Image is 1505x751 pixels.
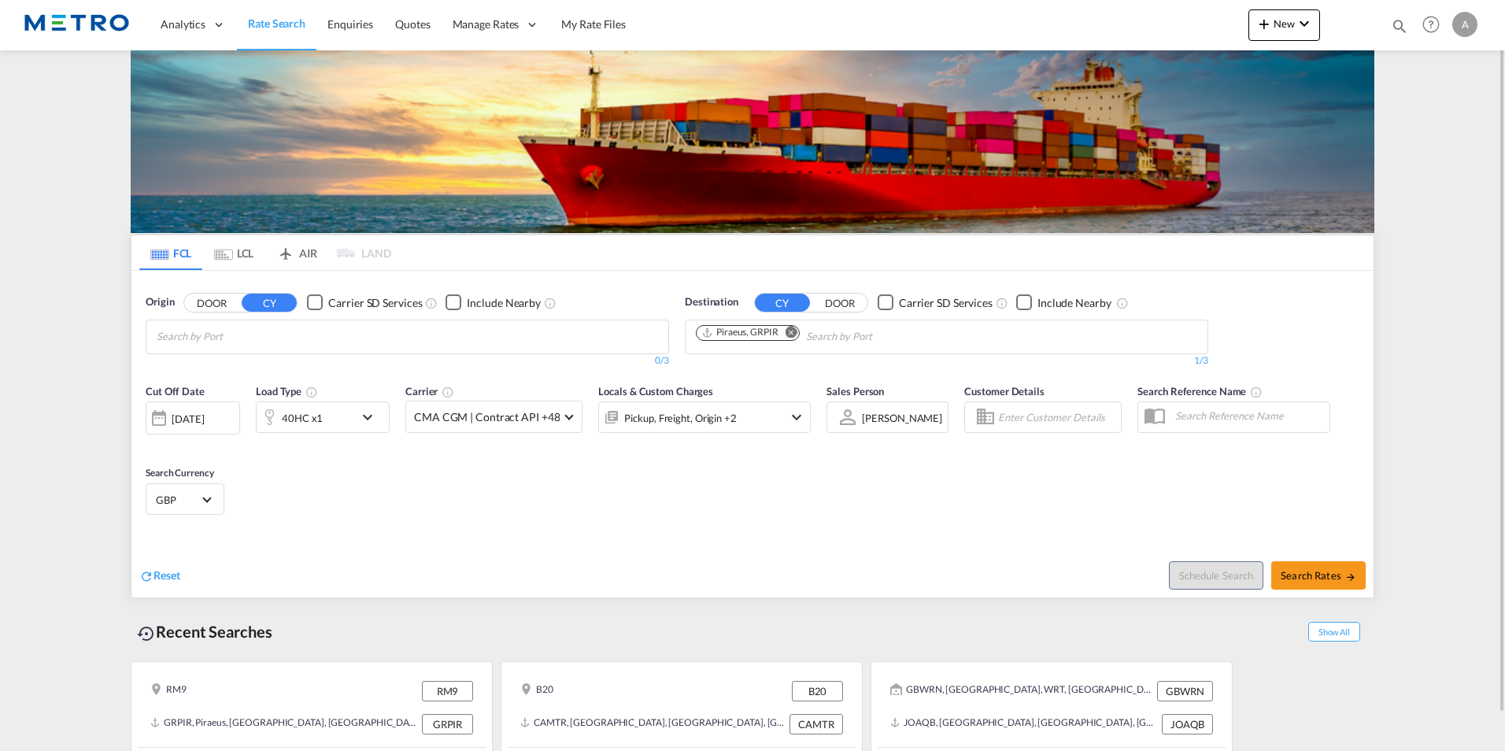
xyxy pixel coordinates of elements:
div: CAMTR [789,714,843,734]
input: Enter Customer Details [998,405,1116,429]
div: Press delete to remove this chip. [701,326,782,339]
div: Pickup Freight Origin Destination Factory Stuffing [624,407,736,429]
div: Carrier SD Services [328,295,422,311]
button: icon-plus 400-fgNewicon-chevron-down [1248,9,1320,41]
span: Locals & Custom Charges [598,385,713,398]
span: Quotes [395,17,430,31]
md-tab-item: AIR [265,235,328,270]
md-icon: icon-chevron-down [1295,14,1314,33]
div: JOAQB [1162,714,1213,734]
button: Remove [775,326,799,342]
button: DOOR [184,294,239,312]
div: Help [1418,11,1452,39]
div: icon-magnify [1391,17,1408,41]
div: 40HC x1icon-chevron-down [256,401,390,433]
div: Pickup Freight Origin Destination Factory Stuffingicon-chevron-down [598,401,811,433]
md-icon: Your search will be saved by the below given name [1250,386,1263,398]
span: Enquiries [327,17,373,31]
div: GRPIR, Piraeus, Greece, Southern Europe, Europe [150,714,418,734]
span: Reset [153,568,180,582]
div: Piraeus, GRPIR [701,326,778,339]
md-pagination-wrapper: Use the left and right arrow keys to navigate between tabs [139,235,391,270]
div: 0/3 [146,354,669,368]
div: A [1452,12,1477,37]
div: [DATE] [172,412,204,426]
span: Rate Search [248,17,305,30]
span: Show All [1308,622,1360,642]
input: Chips input. [806,324,956,350]
md-checkbox: Checkbox No Ink [1016,294,1111,311]
md-icon: icon-magnify [1391,17,1408,35]
span: CMA CGM | Contract API +48 [414,409,560,425]
div: JOAQB, Aqaba, Jordan, Levante, Middle East [890,714,1158,734]
div: RM9 [150,681,187,701]
md-icon: icon-chevron-down [358,408,385,427]
div: CAMTR, Montreal, QC, Canada, North America, Americas [520,714,786,734]
span: Customer Details [964,385,1044,398]
div: Include Nearby [1037,295,1111,311]
md-icon: icon-arrow-right [1345,572,1356,583]
md-icon: icon-refresh [139,569,153,583]
div: 1/3 [685,354,1208,368]
span: Manage Rates [453,17,520,32]
div: Recent Searches [131,614,279,649]
md-icon: Unchecked: Ignores neighbouring ports when fetching rates.Checked : Includes neighbouring ports w... [544,297,557,309]
span: Origin [146,294,174,310]
md-chips-wrap: Chips container with autocompletion. Enter the text area, type text to search, and then use the u... [154,320,312,350]
span: Search Reference Name [1137,385,1263,398]
md-icon: Unchecked: Search for CY (Container Yard) services for all selected carriers.Checked : Search for... [996,297,1008,309]
div: Include Nearby [467,295,541,311]
md-chips-wrap: Chips container. Use arrow keys to select chips. [693,320,962,350]
div: GBWRN [1157,681,1213,701]
md-icon: The selected Trucker/Carrierwill be displayed in the rate results If the rates are from another f... [442,386,454,398]
div: [DATE] [146,401,240,435]
div: [PERSON_NAME] [862,412,942,424]
span: Carrier [405,385,454,398]
span: Search Currency [146,467,214,479]
span: Destination [685,294,738,310]
div: 40HC x1 [282,407,323,429]
md-icon: Unchecked: Ignores neighbouring ports when fetching rates.Checked : Includes neighbouring ports w... [1116,297,1129,309]
md-icon: icon-information-outline [305,386,318,398]
span: Help [1418,11,1444,38]
img: 25181f208a6c11efa6aa1bf80d4cef53.png [24,7,130,43]
md-select: Sales Person: Aimee Cunningham [860,406,944,429]
md-icon: icon-backup-restore [137,624,156,643]
md-checkbox: Checkbox No Ink [307,294,422,311]
div: Carrier SD Services [899,295,993,311]
span: Cut Off Date [146,385,205,398]
md-icon: icon-airplane [276,244,295,256]
button: Note: By default Schedule search will only considerorigin ports, destination ports and cut off da... [1169,561,1263,590]
md-datepicker: Select [146,433,157,454]
span: Search Rates [1281,569,1356,582]
md-tab-item: FCL [139,235,202,270]
md-icon: icon-chevron-down [787,408,806,427]
span: Sales Person [826,385,884,398]
div: B20 [792,681,843,701]
div: RM9 [422,681,473,701]
span: Load Type [256,385,318,398]
button: Search Ratesicon-arrow-right [1271,561,1366,590]
div: B20 [520,681,553,701]
button: CY [755,294,810,312]
md-tab-item: LCL [202,235,265,270]
div: icon-refreshReset [139,568,180,585]
md-select: Select Currency: £ GBPUnited Kingdom Pound [154,488,216,511]
md-icon: icon-plus 400-fg [1255,14,1274,33]
input: Search by Port [157,324,306,350]
span: Analytics [161,17,205,32]
span: GBP [156,493,200,507]
button: CY [242,294,297,312]
div: OriginDOOR CY Checkbox No InkUnchecked: Search for CY (Container Yard) services for all selected ... [131,271,1374,597]
span: My Rate Files [561,17,626,31]
input: Search Reference Name [1167,404,1329,427]
div: GBWRN, Warrington, WRT, United Kingdom, GB & Ireland, Europe [890,681,1153,701]
span: New [1255,17,1314,30]
img: LCL+%26+FCL+BACKGROUND.png [131,50,1374,233]
div: GRPIR [422,714,473,734]
md-checkbox: Checkbox No Ink [878,294,993,311]
button: DOOR [812,294,867,312]
md-icon: Unchecked: Search for CY (Container Yard) services for all selected carriers.Checked : Search for... [425,297,438,309]
md-checkbox: Checkbox No Ink [446,294,541,311]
